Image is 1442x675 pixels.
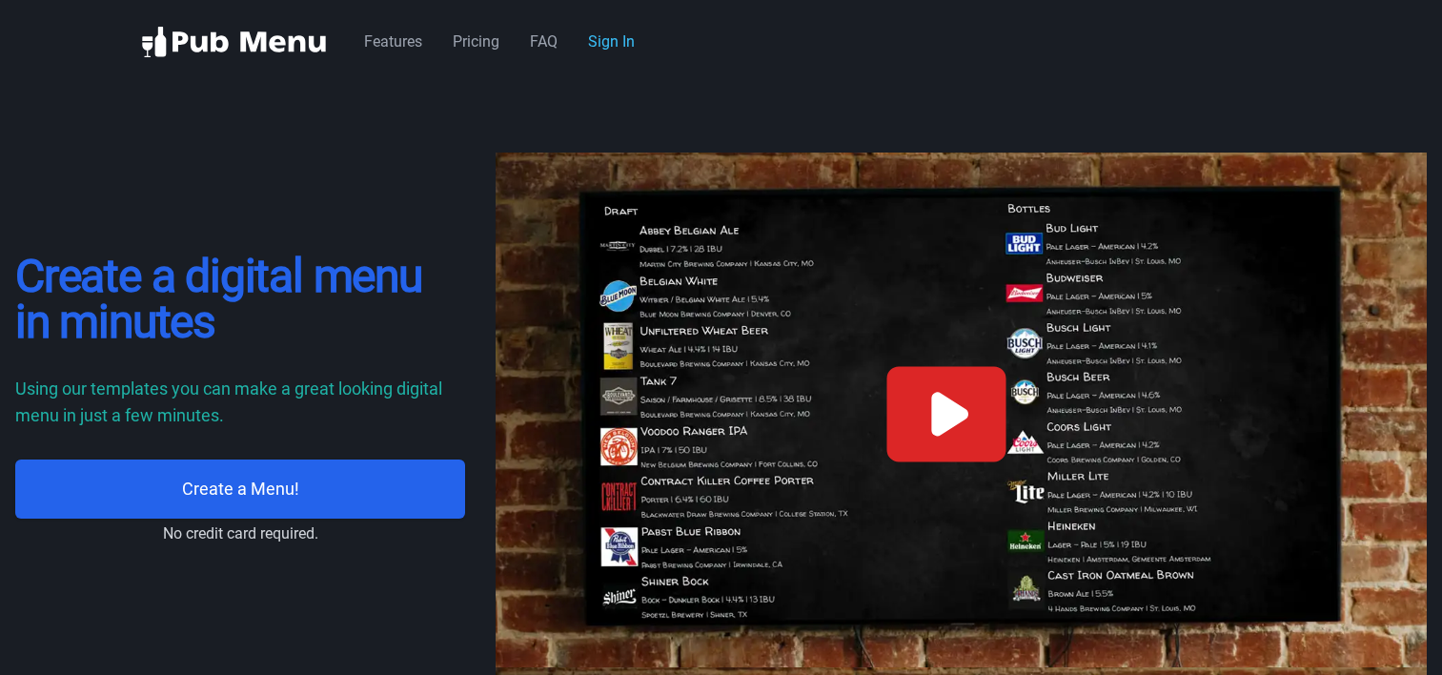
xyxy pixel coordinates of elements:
[364,32,422,51] a: Features
[142,27,327,57] img: logo
[15,249,422,349] span: Create a digital menu in minutes
[163,522,318,545] div: No credit card required.
[142,23,1301,61] nav: Global
[588,32,635,51] a: Sign In
[530,32,558,51] a: FAQ
[453,32,499,51] a: Pricing
[15,460,465,519] a: Create a Menu!
[15,378,442,425] span: Using our templates you can make a great looking digital menu in just a few minutes.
